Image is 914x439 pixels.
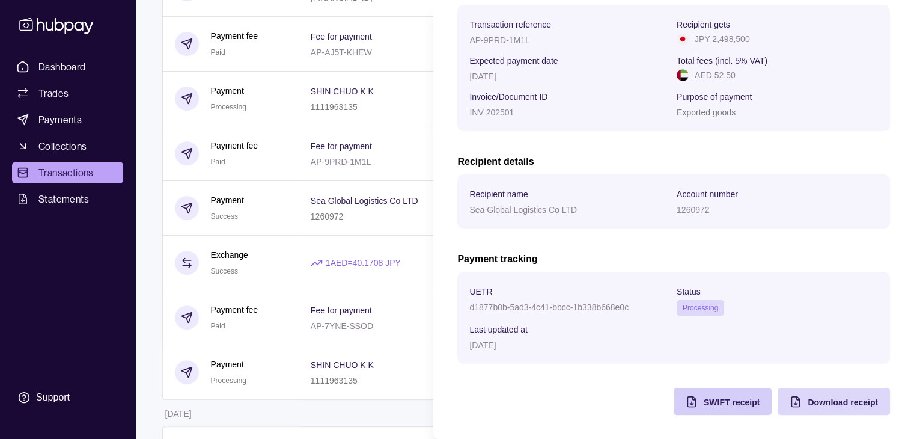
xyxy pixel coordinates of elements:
p: Invoice/Document ID [469,92,547,102]
p: Sea Global Logistics Co LTD [469,205,577,215]
button: SWIFT receipt [674,388,772,415]
p: d1877b0b-5ad3-4c41-bbcc-1b338b668e0c [469,302,629,312]
p: Recipient gets [677,20,730,29]
p: Last updated at [469,325,528,334]
h2: Payment tracking [457,253,890,266]
h2: Recipient details [457,155,890,168]
p: Status [677,287,701,296]
span: Processing [683,304,718,312]
p: [DATE] [469,72,496,81]
p: UETR [469,287,492,296]
p: Purpose of payment [677,92,752,102]
p: [DATE] [469,340,496,350]
p: AED 52.50 [695,69,736,82]
p: Total fees (incl. 5% VAT) [677,56,767,66]
p: AP-9PRD-1M1L [469,35,529,45]
p: Exported goods [677,108,736,117]
span: Download receipt [808,398,878,407]
p: 1260972 [677,205,710,215]
button: Download receipt [778,388,890,415]
p: Expected payment date [469,56,558,66]
p: JPY 2,498,500 [695,32,750,46]
p: Recipient name [469,189,528,199]
span: SWIFT receipt [704,398,760,407]
p: Transaction reference [469,20,551,29]
p: INV 202501 [469,108,514,117]
img: jp [677,33,689,45]
img: ae [677,69,689,81]
p: Account number [677,189,738,199]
